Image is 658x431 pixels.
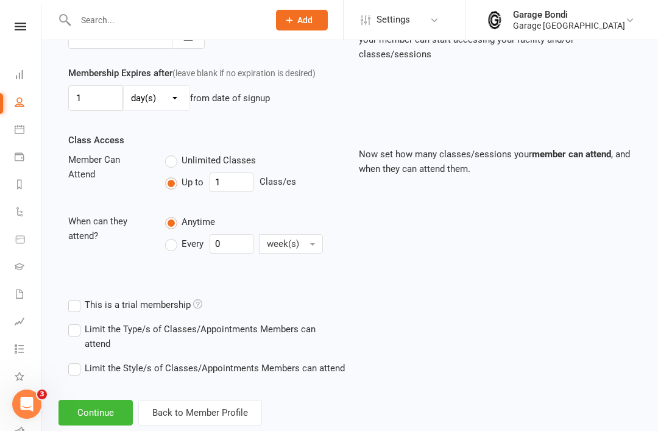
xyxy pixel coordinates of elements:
div: Class/es [165,173,341,192]
a: Payments [15,144,42,172]
a: Dashboard [15,62,42,90]
label: This is a trial membership [68,297,202,312]
div: Garage Bondi [513,9,625,20]
a: Product Sales [15,227,42,254]
button: week(s) [259,234,323,254]
span: Add [297,15,313,25]
span: week(s) [267,238,299,249]
span: Unlimited Classes [182,153,256,166]
div: Member Can Attend [59,152,156,182]
div: from date of signup [190,91,270,105]
button: Back to Member Profile [138,400,262,426]
strong: member can attend [532,149,611,160]
span: Up to [182,175,203,188]
span: Anytime [182,215,215,227]
button: Continue [58,400,133,426]
label: Membership Expires after [68,66,316,80]
a: Reports [15,172,42,199]
a: People [15,90,42,117]
img: thumb_image1753165558.png [483,8,507,32]
input: Search... [72,12,260,29]
a: Assessments [15,309,42,337]
div: When can they attend? [59,214,156,243]
label: Limit the Style/s of Classes/Appointments Members can attend [68,361,345,376]
a: Calendar [15,117,42,144]
iframe: Intercom live chat [12,390,41,419]
span: (leave blank if no expiration is desired) [172,68,316,78]
label: Limit the Type/s of Classes/Appointments Members can attend [68,322,341,351]
span: 3 [37,390,47,399]
p: Now set how many classes/sessions your , and when they can attend them. [359,147,631,176]
span: Every [182,237,203,249]
label: Class Access [68,133,124,148]
span: Settings [377,6,410,34]
button: Add [276,10,328,30]
a: What's New [15,364,42,391]
div: Garage [GEOGRAPHIC_DATA] [513,20,625,31]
